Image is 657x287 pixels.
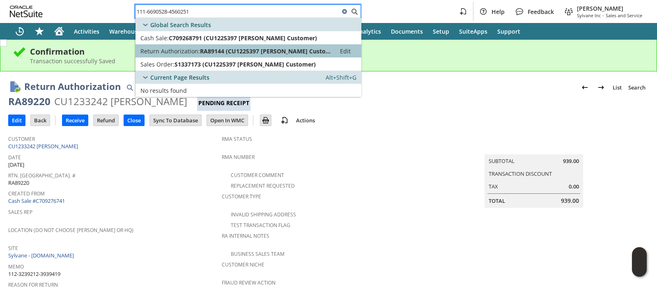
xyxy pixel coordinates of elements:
a: Documents [386,23,428,39]
span: 0.00 [569,183,579,191]
span: S1337173 (CU1225397 [PERSON_NAME] Customer) [175,60,316,68]
span: Global Search Results [150,21,211,29]
a: Cash Sale #C709276741 [8,197,65,204]
span: Activities [74,28,99,35]
a: Search [625,81,649,94]
svg: logo [10,6,43,17]
a: CU1233242 [PERSON_NAME] [8,142,80,150]
caption: Summary [485,141,583,154]
a: Site [8,245,18,252]
h1: Return Authorization [24,80,121,93]
div: Pending Receipt [197,95,250,111]
a: Home [49,23,69,39]
a: No results found [136,84,361,97]
span: Sales Order: [140,60,175,68]
a: Customer Niche [222,261,264,268]
a: Transaction Discount [489,170,552,177]
span: 939.00 [563,157,579,165]
div: Confirmation [30,46,644,57]
input: Open In WMC [207,115,248,126]
a: Date [8,154,21,161]
a: Cash Sale:C709268791 (CU1225397 [PERSON_NAME] Customer)Edit: [136,31,361,44]
a: RA Internal Notes [222,232,269,239]
span: Oracle Guided Learning Widget. To move around, please hold and drag [632,262,647,277]
a: Subtotal [489,157,515,165]
div: RA89220 [8,95,51,108]
span: Warehouse [109,28,141,35]
div: Transaction successfully Saved [30,57,644,65]
a: Memo [8,263,24,270]
a: Sales Order:S1337173 (CU1225397 [PERSON_NAME] Customer)Edit: [136,57,361,71]
img: Quick Find [125,83,135,92]
input: Sync To Database [150,115,201,126]
input: Back [31,115,50,126]
a: Customer Type [222,193,261,200]
input: Edit [9,115,25,126]
span: [PERSON_NAME] [577,5,642,12]
svg: Shortcuts [34,26,44,36]
a: Location (Do Not Choose [PERSON_NAME] or HQ) [8,227,133,234]
span: Support [497,28,520,35]
a: Sylvane - [DOMAIN_NAME] [8,252,76,259]
span: Alt+Shift+G [326,73,356,81]
input: Receive [62,115,88,126]
input: Refund [94,115,118,126]
img: add-record.svg [280,115,289,125]
iframe: Click here to launch Oracle Guided Learning Help Panel [632,247,647,277]
a: Support [492,23,525,39]
a: Tax [489,183,498,190]
span: Current Page Results [150,73,209,81]
a: Created From [8,190,45,197]
span: No results found [140,87,187,94]
span: Return Authorization: [140,47,200,55]
a: Actions [293,117,318,124]
a: Warehouse [104,23,146,39]
img: Next [596,83,606,92]
a: Recent Records [10,23,30,39]
a: List [609,81,625,94]
span: - [602,12,604,18]
a: SuiteApps [454,23,492,39]
a: RMA Number [222,154,255,161]
a: Test Transaction Flag [231,222,290,229]
span: Sylvane Inc [577,12,601,18]
img: Previous [580,83,590,92]
span: Cash Sale: [140,34,169,42]
a: Fraud Review Action [222,279,276,286]
span: Analytics [356,28,381,35]
span: RA89220 [8,179,29,187]
a: Sales Rep [8,209,32,216]
input: Search [136,7,340,16]
a: Customer [8,135,35,142]
a: Customer Comment [231,172,284,179]
div: CU1233242 [PERSON_NAME] [54,95,187,108]
a: Analytics [351,23,386,39]
span: C709268791 (CU1225397 [PERSON_NAME] Customer) [169,34,317,42]
a: Invalid Shipping Address [231,211,296,218]
a: Business Sales Team [231,250,285,257]
svg: Home [54,26,64,36]
a: RMA Status [222,135,252,142]
span: Setup [433,28,449,35]
span: SuiteApps [459,28,487,35]
span: Sales and Service [606,12,642,18]
a: Edit: [331,46,360,56]
img: Print [261,115,271,125]
a: Replacement Requested [231,182,295,189]
input: Close [124,115,144,126]
div: Shortcuts [30,23,49,39]
span: RA89144 (CU1225397 [PERSON_NAME] Customer) [200,47,331,55]
span: Feedback [528,8,554,16]
svg: Search [349,7,359,16]
svg: Recent Records [15,26,25,36]
span: 112-3239212-3939419 [8,270,60,278]
span: Help [492,8,505,16]
a: Rtn. [GEOGRAPHIC_DATA]. # [8,172,76,179]
a: Activities [69,23,104,39]
a: Return Authorization:RA89144 (CU1225397 [PERSON_NAME] Customer)Edit: [136,44,361,57]
span: 939.00 [561,197,579,205]
input: Print [260,115,271,126]
a: Setup [428,23,454,39]
span: Documents [391,28,423,35]
span: [DATE] [8,161,24,169]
